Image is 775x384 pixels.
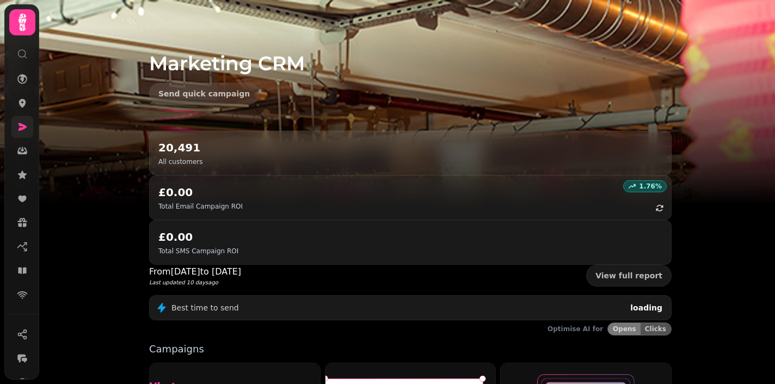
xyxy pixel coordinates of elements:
[158,229,238,245] h2: £0.00
[158,185,243,200] h2: £0.00
[608,323,641,335] button: Opens
[149,278,241,287] p: Last updated 10 days ago
[149,344,672,354] p: Campaigns
[645,326,666,332] span: Clicks
[548,325,603,333] p: Optimise AI for
[586,265,672,287] a: View full report
[158,202,243,211] p: Total Email Campaign ROI
[149,265,241,278] p: From [DATE] to [DATE]
[641,323,671,335] button: Clicks
[171,302,239,313] p: Best time to send
[149,83,259,105] button: Send quick campaign
[650,199,669,217] button: refresh
[630,303,662,312] span: loading
[158,90,250,97] span: Send quick campaign
[639,182,662,191] p: 1.76 %
[158,157,202,166] p: All customers
[613,326,636,332] span: Opens
[158,140,202,155] h2: 20,491
[158,247,238,255] p: Total SMS Campaign ROI
[149,26,672,74] h1: Marketing CRM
